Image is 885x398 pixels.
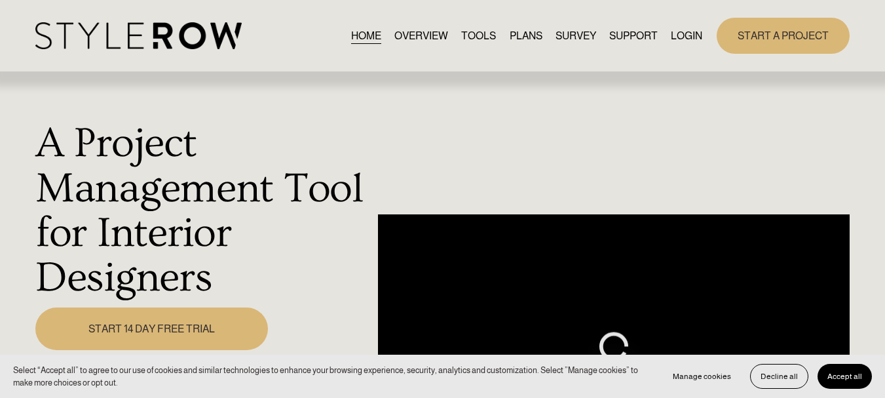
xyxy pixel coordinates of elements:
button: Decline all [750,364,808,389]
img: StyleRow [35,22,242,49]
span: SUPPORT [609,28,658,44]
a: TOOLS [461,27,496,45]
a: START A PROJECT [717,18,850,54]
a: SURVEY [555,27,596,45]
a: HOME [351,27,381,45]
a: PLANS [510,27,542,45]
a: folder dropdown [609,27,658,45]
button: Manage cookies [663,364,741,389]
a: LOGIN [671,27,702,45]
a: OVERVIEW [394,27,448,45]
p: Select “Accept all” to agree to our use of cookies and similar technologies to enhance your brows... [13,364,650,389]
span: Decline all [761,372,798,381]
h1: A Project Management Tool for Interior Designers [35,121,370,300]
span: Manage cookies [673,372,731,381]
button: Accept all [818,364,872,389]
span: Accept all [827,372,862,381]
a: START 14 DAY FREE TRIAL [35,308,268,349]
